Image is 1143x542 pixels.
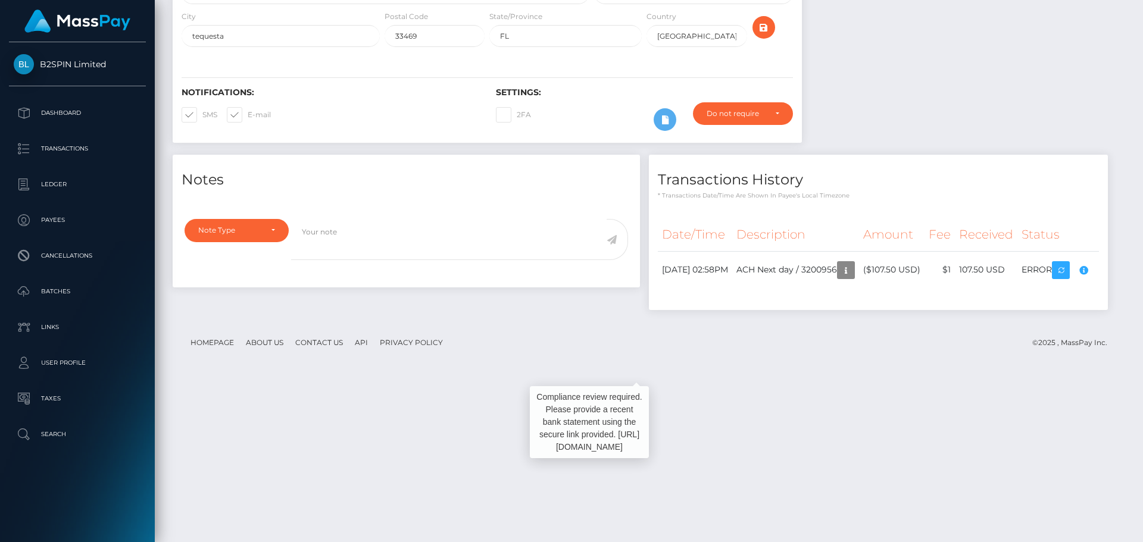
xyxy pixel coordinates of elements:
label: 2FA [496,107,531,123]
p: * Transactions date/time are shown in payee's local timezone [658,191,1099,200]
p: Ledger [14,176,141,193]
label: City [182,11,196,22]
td: 107.50 USD [955,251,1017,289]
h6: Settings: [496,87,792,98]
a: Dashboard [9,98,146,128]
a: Transactions [9,134,146,164]
a: Ledger [9,170,146,199]
td: ERROR [1017,251,1099,289]
div: Do not require [707,109,766,118]
th: Description [732,218,859,251]
a: Cancellations [9,241,146,271]
label: SMS [182,107,217,123]
p: Batches [14,283,141,300]
td: ACH Next day / 3200956 [732,251,859,289]
th: Fee [925,218,955,251]
button: Note Type [185,219,289,242]
a: Search [9,419,146,449]
td: $1 [925,251,955,289]
p: Search [14,425,141,443]
button: Do not require [693,102,793,125]
h6: Notifications: [182,87,478,98]
p: Cancellations [14,247,141,265]
span: B2SPIN Limited [9,59,146,70]
a: Homepage [186,333,239,352]
div: © 2025 , MassPay Inc. [1032,336,1116,349]
label: Country [647,11,676,22]
a: Payees [9,205,146,235]
img: B2SPIN Limited [14,54,34,74]
a: API [350,333,373,352]
div: Note Type [198,225,261,235]
th: Received [955,218,1017,251]
td: ($107.50 USD) [859,251,925,289]
label: E-mail [227,107,271,123]
a: Contact Us [291,333,348,352]
a: User Profile [9,348,146,378]
p: User Profile [14,354,141,372]
th: Date/Time [658,218,732,251]
p: Dashboard [14,104,141,122]
h4: Transactions History [658,170,1099,190]
a: Batches [9,277,146,306]
th: Amount [859,218,925,251]
label: Postal Code [385,11,428,22]
a: Links [9,312,146,342]
label: State/Province [489,11,542,22]
img: MassPay Logo [24,10,130,33]
a: Taxes [9,384,146,413]
td: [DATE] 02:58PM [658,251,732,289]
p: Links [14,318,141,336]
a: Privacy Policy [375,333,448,352]
p: Payees [14,211,141,229]
p: Taxes [14,390,141,408]
p: Transactions [14,140,141,158]
div: Compliance review required. Please provide a recent bank statement using the secure link provided... [530,386,649,458]
a: About Us [241,333,288,352]
h4: Notes [182,170,631,190]
th: Status [1017,218,1099,251]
